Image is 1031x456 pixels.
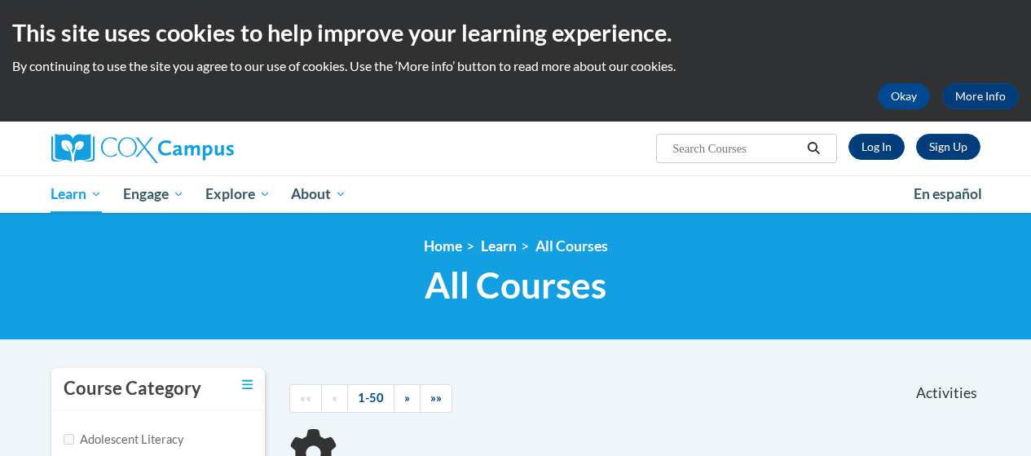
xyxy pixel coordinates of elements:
[242,376,253,394] a: Toggle collapse
[12,16,1019,49] h2: This site uses cookies to help improve your learning experience.
[404,391,410,405] span: »
[535,237,608,255] a: All Courses
[291,184,346,204] span: About
[420,384,452,413] a: End
[916,134,980,160] a: Register
[205,184,271,204] span: Explore
[300,391,311,405] span: ««
[801,139,826,158] button: Search
[347,384,394,413] a: 1-50
[39,175,993,213] div: Main menu
[671,139,801,158] input: Search Courses
[51,134,234,163] img: Cox Campus
[848,134,905,160] a: Log In
[430,391,442,405] span: »»
[289,384,322,413] a: Begining
[195,175,281,213] a: Explore
[916,384,977,402] span: Activities
[321,384,348,413] a: Previous
[394,384,421,413] a: Next
[481,237,517,255] a: Learn
[64,431,184,449] label: Adolescent Literacy
[942,83,1019,109] a: More Info
[41,175,113,213] a: Learn
[903,177,993,211] a: En español
[878,83,930,109] button: Okay
[51,184,102,204] span: Learn
[64,434,74,445] input: Checkbox for Options
[424,237,462,255] a: Home
[123,184,184,204] span: Engage
[51,134,345,163] a: Cox Campus
[12,57,1019,75] p: By continuing to use the site you agree to our use of cookies. Use the ‘More info’ button to read...
[914,185,982,202] span: En español
[280,175,357,213] a: About
[64,376,201,401] h3: Course Category
[332,391,337,405] span: «
[425,263,606,307] span: All Courses
[112,175,195,213] a: Engage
